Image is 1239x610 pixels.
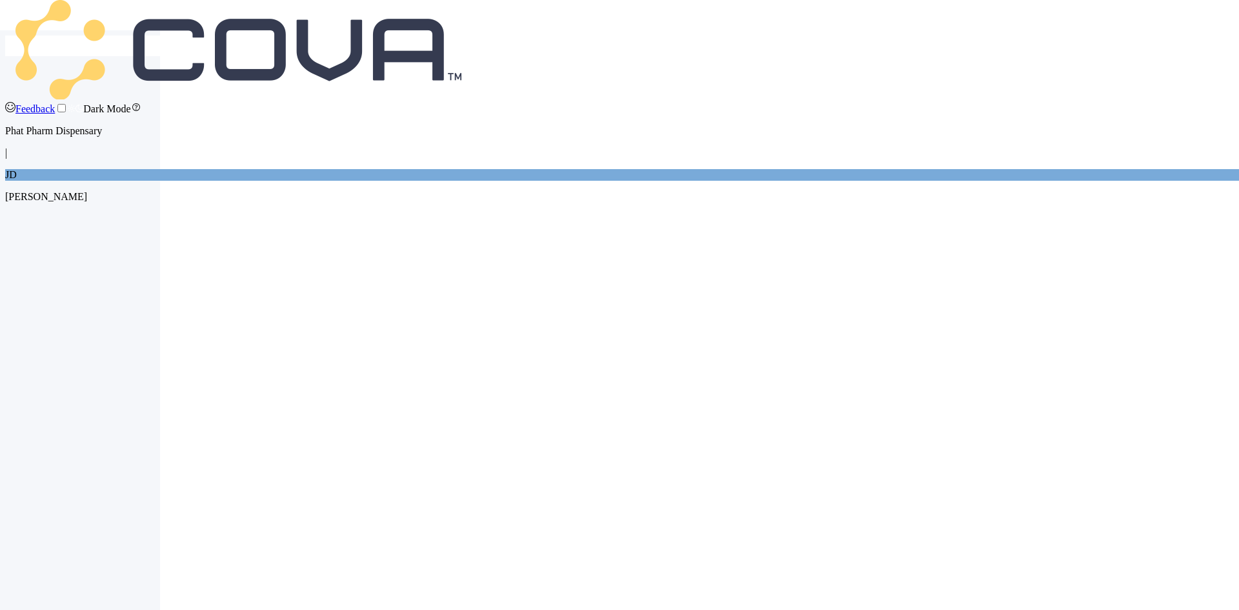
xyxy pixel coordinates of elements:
[15,103,55,114] span: Feedback
[57,104,66,112] input: Dark Mode
[83,103,130,114] span: Dark Mode
[5,169,17,180] span: JD
[5,103,55,114] a: Feedback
